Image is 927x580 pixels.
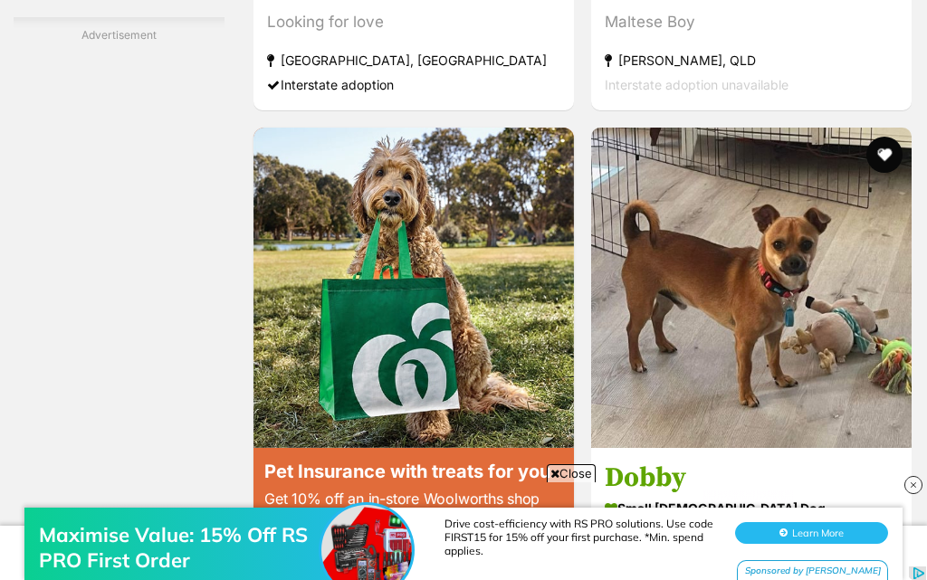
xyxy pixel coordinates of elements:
img: Maximise Value: 15% Off RS PRO First Order [321,33,412,124]
span: Interstate adoption unavailable [605,77,788,92]
div: Interstate adoption [267,72,560,97]
div: Maximise Value: 15% Off RS PRO First Order [39,51,329,101]
button: Learn More [735,51,888,72]
strong: [PERSON_NAME], QLD [605,48,898,72]
img: Dobby - Chihuahua Dog [591,128,912,448]
h3: Dobby [605,461,898,496]
button: favourite [866,137,903,173]
img: close_rtb.svg [904,476,922,494]
span: Close [547,464,596,482]
strong: [GEOGRAPHIC_DATA], [GEOGRAPHIC_DATA] [267,48,560,72]
div: Sponsored by [PERSON_NAME] [737,89,888,111]
div: Maltese Boy [605,10,898,34]
div: Drive cost-efficiency with RS PRO solutions. Use code FIRST15 for 15% off your first purchase. *M... [444,45,716,86]
div: Looking for love [267,10,560,34]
